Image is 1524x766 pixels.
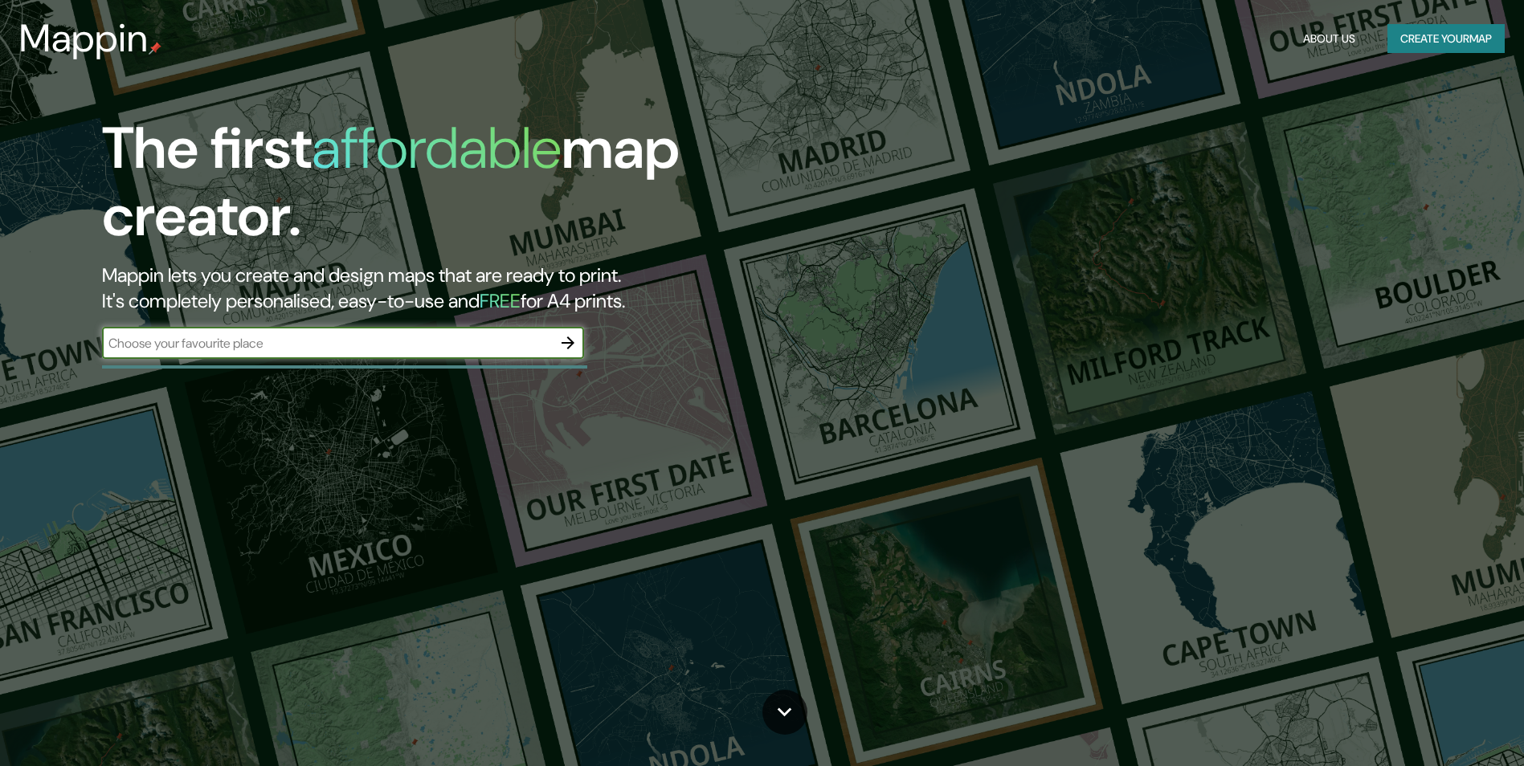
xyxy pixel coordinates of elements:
h2: Mappin lets you create and design maps that are ready to print. It's completely personalised, eas... [102,263,864,314]
h1: affordable [312,111,562,185]
h1: The first map creator. [102,115,864,263]
h5: FREE [480,288,521,313]
button: Create yourmap [1387,24,1505,54]
img: mappin-pin [149,42,161,55]
input: Choose your favourite place [102,334,552,352]
button: About Us [1297,24,1362,54]
h3: Mappin [19,16,149,61]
